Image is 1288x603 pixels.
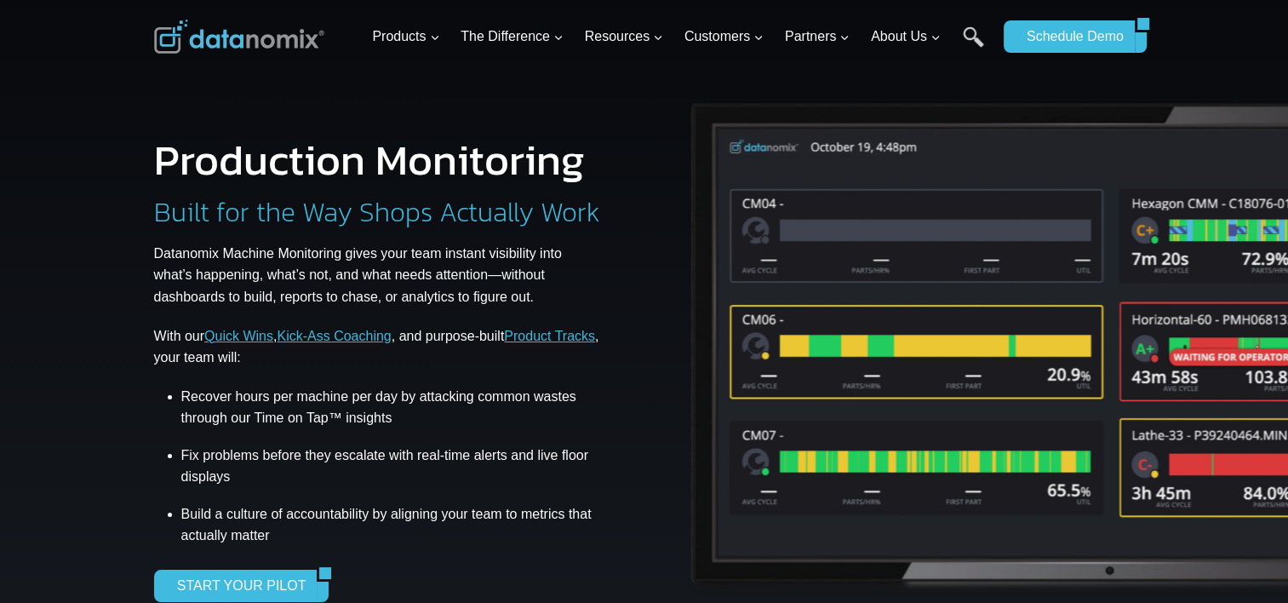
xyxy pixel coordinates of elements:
[383,71,460,86] span: Phone number
[963,26,984,65] a: Search
[191,380,216,392] a: Terms
[504,329,595,343] a: Product Tracks
[181,497,604,553] li: Build a culture of accountability by aligning your team to metrics that actually matter
[461,26,564,48] span: The Difference
[154,20,324,54] img: Datanomix
[585,26,663,48] span: Resources
[383,210,449,226] span: State/Region
[232,380,287,392] a: Privacy Policy
[181,386,604,435] li: Recover hours per machine per day by attacking common wastes through our Time on Tap™ insights
[277,329,391,343] a: Kick-Ass Coaching
[154,570,318,602] a: START YOUR PILOT
[383,1,438,16] span: Last Name
[154,139,585,181] h1: Production Monitoring
[365,9,995,65] nav: Primary Navigation
[785,26,850,48] span: Partners
[372,26,439,48] span: Products
[154,243,604,308] p: Datanomix Machine Monitoring gives your team instant visibility into what’s happening, what’s not...
[684,26,764,48] span: Customers
[204,329,273,343] a: Quick Wins
[154,325,604,369] p: With our , , and purpose-built , your team will:
[871,26,941,48] span: About Us
[154,198,600,226] h2: Built for the Way Shops Actually Work
[181,435,604,497] li: Fix problems before they escalate with real-time alerts and live floor displays
[1004,20,1135,53] a: Schedule Demo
